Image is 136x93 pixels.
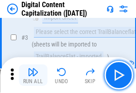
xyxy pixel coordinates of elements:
[19,64,47,86] button: Run All
[56,67,67,77] img: Undo
[76,64,104,86] button: Skip
[21,34,28,41] span: # 3
[47,64,76,86] button: Undo
[7,4,18,14] img: Back
[85,67,95,77] img: Skip
[21,0,103,17] div: Digital Content Capitalization ([DATE])
[118,4,129,14] img: Settings menu
[55,79,68,84] div: Undo
[85,79,96,84] div: Skip
[42,13,78,23] div: Import Sheet
[23,79,43,84] div: Run All
[111,68,126,82] img: Main button
[107,5,114,13] img: Support
[34,51,103,62] div: TrailBalanceFlat - imported
[28,67,38,77] img: Run All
